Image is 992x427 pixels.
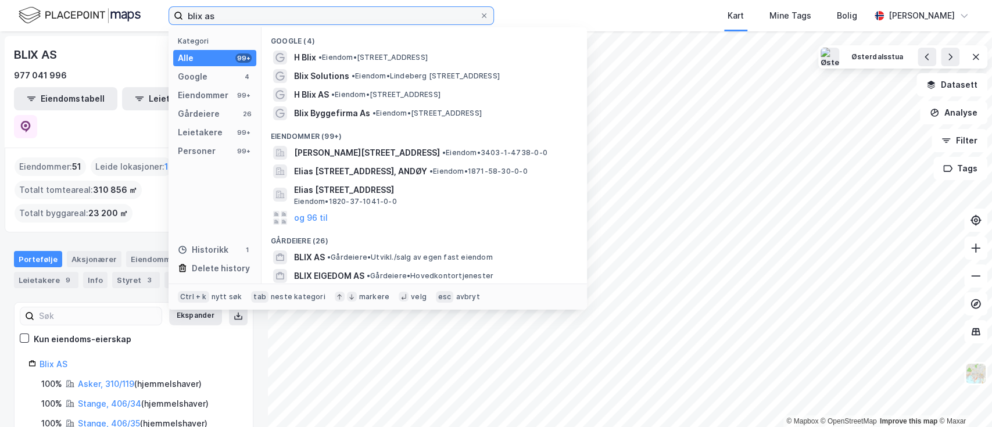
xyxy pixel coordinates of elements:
[62,274,74,286] div: 9
[933,157,987,180] button: Tags
[294,183,573,197] span: Elias [STREET_ADDRESS]
[294,164,427,178] span: Elias [STREET_ADDRESS], ANDØY
[78,379,134,389] a: Asker, 310/119
[318,53,322,62] span: •
[235,91,252,100] div: 99+
[15,157,86,176] div: Eiendommer :
[235,53,252,63] div: 99+
[122,87,225,110] button: Leietakertabell
[235,128,252,137] div: 99+
[235,146,252,156] div: 99+
[14,69,67,82] div: 977 041 996
[78,397,209,411] div: ( hjemmelshaver )
[15,204,132,223] div: Totalt byggareal :
[786,417,818,425] a: Mapbox
[934,371,992,427] iframe: Chat Widget
[34,332,131,346] div: Kun eiendoms-eierskap
[14,251,62,267] div: Portefølje
[178,37,256,45] div: Kategori
[262,27,587,48] div: Google (4)
[34,307,162,325] input: Søk
[192,261,250,275] div: Delete history
[67,251,121,267] div: Aksjonærer
[88,206,128,220] span: 23 200 ㎡
[78,399,141,408] a: Stange, 406/34
[251,291,268,303] div: tab
[367,271,370,280] span: •
[178,291,209,303] div: Ctrl + k
[318,53,428,62] span: Eiendom • [STREET_ADDRESS]
[294,250,325,264] span: BLIX AS
[359,292,389,302] div: markere
[112,272,160,288] div: Styret
[821,417,877,425] a: OpenStreetMap
[327,253,493,262] span: Gårdeiere • Utvikl./salg av egen fast eiendom
[15,181,142,199] div: Totalt tomteareal :
[178,70,207,84] div: Google
[14,45,59,64] div: BLIX AS
[456,292,479,302] div: avbryt
[294,197,397,206] span: Eiendom • 1820-37-1041-0-0
[164,160,169,174] span: 1
[78,377,202,391] div: ( hjemmelshaver )
[932,129,987,152] button: Filter
[934,371,992,427] div: Kontrollprogram for chat
[844,48,911,66] button: Østerdalsstua
[429,167,433,175] span: •
[40,359,67,369] a: Blix AS
[242,72,252,81] div: 4
[93,183,137,197] span: 310 856 ㎡
[14,272,78,288] div: Leietakere
[436,291,454,303] div: esc
[889,9,955,23] div: [PERSON_NAME]
[429,167,528,176] span: Eiendom • 1871-58-30-0-0
[728,9,744,23] div: Kart
[178,107,220,121] div: Gårdeiere
[373,109,376,117] span: •
[178,144,216,158] div: Personer
[294,106,370,120] span: Blix Byggefirma As
[178,88,228,102] div: Eiendommer
[331,90,441,99] span: Eiendom • [STREET_ADDRESS]
[183,7,479,24] input: Søk på adresse, matrikkel, gårdeiere, leietakere eller personer
[41,377,62,391] div: 100%
[72,160,81,174] span: 51
[212,292,242,302] div: nytt søk
[242,245,252,254] div: 1
[821,48,839,66] img: Østerdalsstua
[367,271,493,281] span: Gårdeiere • Hovedkontortjenester
[373,109,482,118] span: Eiendom • [STREET_ADDRESS]
[294,88,329,102] span: H Blix AS
[19,5,141,26] img: logo.f888ab2527a4732fd821a326f86c7f29.svg
[144,274,155,286] div: 3
[294,51,316,64] span: H Blix
[91,157,173,176] div: Leide lokasjoner :
[169,307,222,325] button: Ekspander
[965,363,987,385] img: Z
[294,269,364,283] span: BLIX EIGEDOM AS
[880,417,937,425] a: Improve this map
[352,71,355,80] span: •
[352,71,500,81] span: Eiendom • Lindeberg [STREET_ADDRESS]
[294,211,328,225] button: og 96 til
[837,9,857,23] div: Bolig
[178,51,194,65] div: Alle
[442,148,547,157] span: Eiendom • 3403-1-4738-0-0
[916,73,987,96] button: Datasett
[442,148,446,157] span: •
[178,125,223,139] div: Leietakere
[41,397,62,411] div: 100%
[331,90,335,99] span: •
[294,146,440,160] span: [PERSON_NAME][STREET_ADDRESS]
[411,292,427,302] div: velg
[327,253,331,261] span: •
[242,109,252,119] div: 26
[294,69,349,83] span: Blix Solutions
[14,87,117,110] button: Eiendomstabell
[271,292,325,302] div: neste kategori
[178,243,228,257] div: Historikk
[262,227,587,248] div: Gårdeiere (26)
[920,101,987,124] button: Analyse
[83,272,108,288] div: Info
[164,272,249,288] div: Transaksjoner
